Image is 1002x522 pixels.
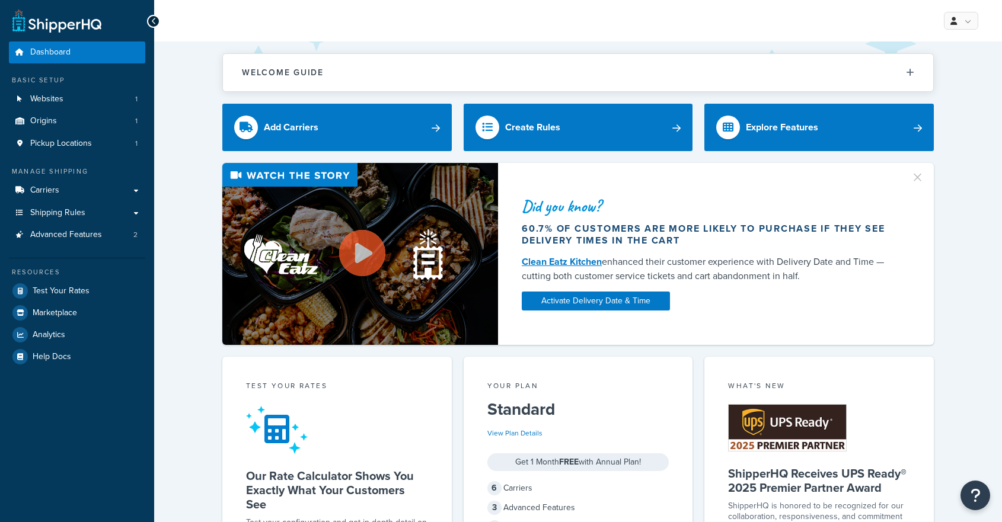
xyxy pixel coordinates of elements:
li: Websites [9,88,145,110]
span: 6 [487,481,502,495]
span: Advanced Features [30,230,102,240]
a: Pickup Locations1 [9,133,145,155]
span: Dashboard [30,47,71,57]
a: Create Rules [464,104,693,151]
div: enhanced their customer experience with Delivery Date and Time — cutting both customer service ti... [522,255,896,283]
span: Origins [30,116,57,126]
a: Shipping Rules [9,202,145,224]
button: Welcome Guide [223,54,933,91]
a: Marketplace [9,302,145,324]
a: Advanced Features2 [9,224,145,246]
li: Origins [9,110,145,132]
div: Test your rates [246,380,428,394]
a: Activate Delivery Date & Time [522,292,670,310]
span: Websites [30,94,63,104]
span: Pickup Locations [30,139,92,149]
span: Carriers [30,185,59,196]
div: Advanced Features [487,499,669,516]
div: Your Plan [487,380,669,394]
div: 60.7% of customers are more likely to purchase if they see delivery times in the cart [522,223,896,246]
div: Add Carriers [264,119,318,136]
span: Test Your Rates [33,286,90,296]
button: Open Resource Center [960,481,990,510]
div: Basic Setup [9,75,145,85]
h2: Welcome Guide [242,68,324,77]
span: 3 [487,501,502,515]
h5: Standard [487,400,669,419]
span: 1 [135,139,138,149]
a: Clean Eatz Kitchen [522,255,602,268]
a: Test Your Rates [9,280,145,302]
a: Dashboard [9,41,145,63]
a: Add Carriers [222,104,452,151]
h5: Our Rate Calculator Shows You Exactly What Your Customers See [246,469,428,511]
a: View Plan Details [487,428,543,438]
a: Origins1 [9,110,145,132]
li: Advanced Features [9,224,145,246]
a: Explore Features [704,104,934,151]
span: Shipping Rules [30,208,85,218]
a: Carriers [9,180,145,201]
div: Create Rules [505,119,560,136]
div: Get 1 Month with Annual Plan! [487,453,669,471]
a: Analytics [9,324,145,345]
img: Video thumbnail [222,163,498,345]
div: Resources [9,267,145,277]
span: Marketplace [33,308,77,318]
h5: ShipperHQ Receives UPS Ready® 2025 Premier Partner Award [728,466,910,495]
div: Manage Shipping [9,166,145,177]
div: Carriers [487,480,669,497]
a: Help Docs [9,346,145,367]
div: What's New [728,380,910,394]
li: Pickup Locations [9,133,145,155]
span: 2 [133,230,138,240]
span: Analytics [33,330,65,340]
div: Did you know? [522,198,896,214]
span: 1 [135,116,138,126]
strong: FREE [559,456,579,468]
span: 1 [135,94,138,104]
span: Help Docs [33,352,71,362]
a: Websites1 [9,88,145,110]
div: Explore Features [746,119,818,136]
